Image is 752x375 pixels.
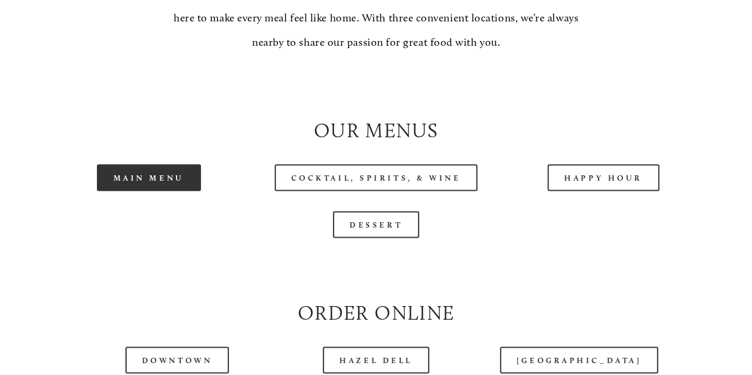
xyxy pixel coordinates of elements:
h2: Order Online [45,298,707,326]
a: Downtown [125,346,229,373]
a: Cocktail, Spirits, & Wine [275,164,478,191]
a: [GEOGRAPHIC_DATA] [500,346,658,373]
a: Dessert [333,211,419,238]
a: Happy Hour [548,164,659,191]
a: Hazel Dell [323,346,429,373]
h2: Our Menus [45,116,707,144]
a: Main Menu [97,164,201,191]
